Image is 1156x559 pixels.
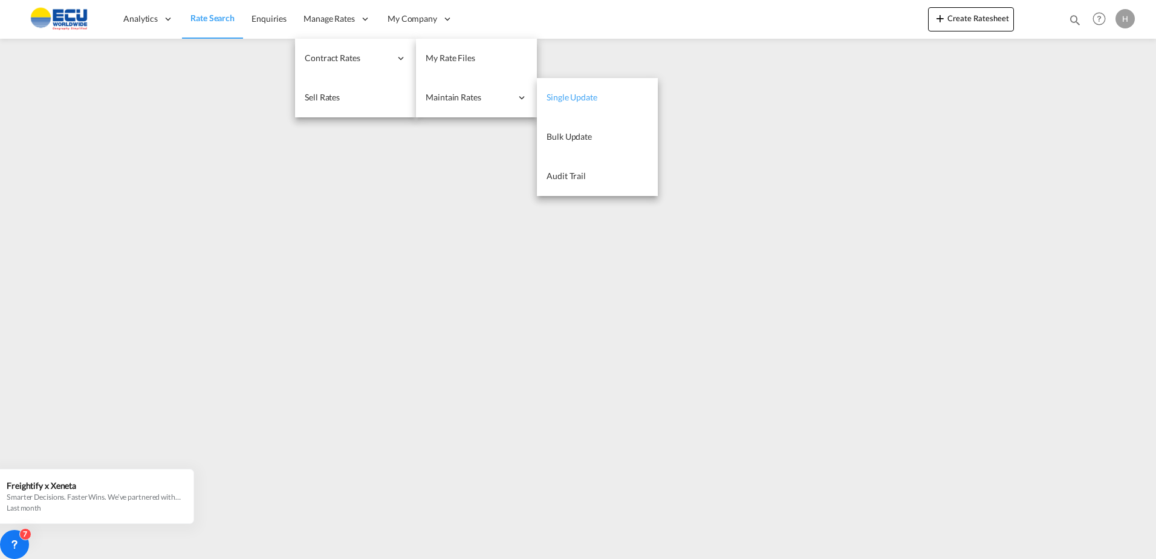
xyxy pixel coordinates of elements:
[928,7,1014,31] button: icon-plus 400-fgCreate Ratesheet
[1068,13,1082,31] div: icon-magnify
[426,53,475,63] span: My Rate Files
[547,171,586,181] span: Audit Trail
[1089,8,1115,30] div: Help
[537,117,658,157] a: Bulk Update
[18,5,100,33] img: 6cccb1402a9411edb762cf9624ab9cda.png
[416,78,537,117] div: Maintain Rates
[547,92,597,102] span: Single Update
[1115,9,1135,28] div: H
[190,13,235,23] span: Rate Search
[305,92,340,102] span: Sell Rates
[537,157,658,196] a: Audit Trail
[295,39,416,78] div: Contract Rates
[1068,13,1082,27] md-icon: icon-magnify
[388,13,437,25] span: My Company
[304,13,355,25] span: Manage Rates
[537,78,658,117] a: Single Update
[933,11,947,25] md-icon: icon-plus 400-fg
[305,52,391,64] span: Contract Rates
[416,39,537,78] a: My Rate Files
[295,78,416,117] a: Sell Rates
[1089,8,1109,29] span: Help
[426,91,511,103] span: Maintain Rates
[123,13,158,25] span: Analytics
[547,131,592,142] span: Bulk Update
[252,13,287,24] span: Enquiries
